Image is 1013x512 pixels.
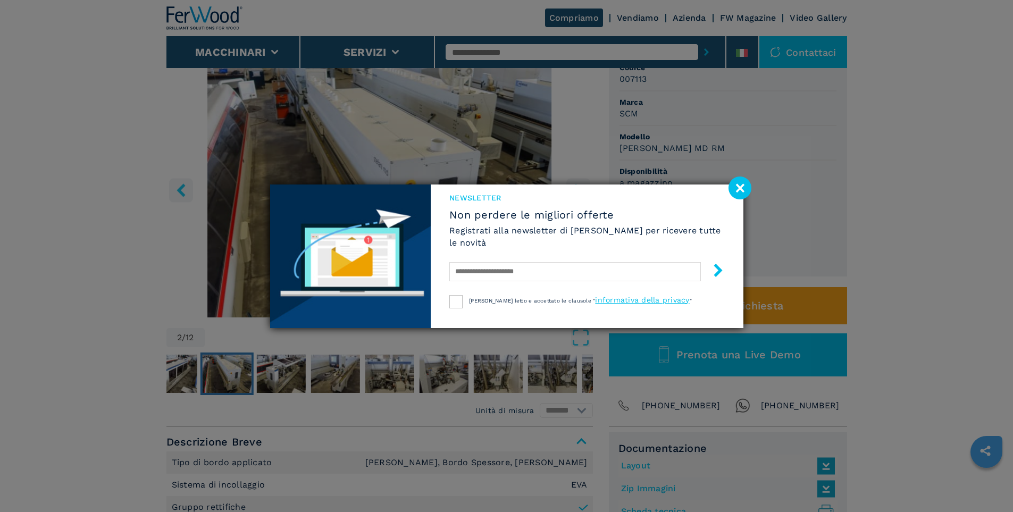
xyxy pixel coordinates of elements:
span: [PERSON_NAME] letto e accettato le clausole " [469,298,595,304]
h6: Registrati alla newsletter di [PERSON_NAME] per ricevere tutte le novità [449,224,724,249]
span: " [690,298,692,304]
span: Non perdere le migliori offerte [449,208,724,221]
button: submit-button [701,259,725,284]
img: Newsletter image [270,184,431,328]
a: informativa della privacy [595,296,689,304]
span: NEWSLETTER [449,192,724,203]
